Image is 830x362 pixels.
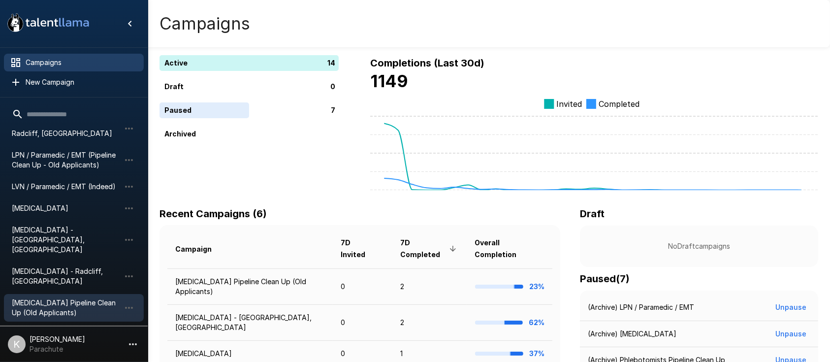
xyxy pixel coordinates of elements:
b: 1149 [370,71,408,91]
span: Overall Completion [475,237,544,261]
td: [MEDICAL_DATA] - [GEOGRAPHIC_DATA], [GEOGRAPHIC_DATA] [167,305,333,341]
td: 2 [392,305,467,341]
b: 37% [529,349,544,358]
b: Completions (Last 30d) [370,57,484,69]
td: [MEDICAL_DATA] Pipeline Clean Up (Old Applicants) [167,268,333,304]
span: Campaign [175,243,224,255]
b: 62% [529,318,544,327]
button: Unpause [771,325,810,343]
span: 7D Completed [400,237,459,261]
p: 14 [327,58,335,68]
button: Unpause [771,298,810,317]
b: Draft [580,208,605,220]
b: Recent Campaigns (6) [160,208,267,220]
td: 0 [333,268,392,304]
h4: Campaigns [160,13,250,34]
p: 0 [330,82,335,92]
p: No Draft campaigns [596,241,802,251]
span: 7D Invited [341,237,384,261]
b: 23% [529,282,544,291]
p: 7 [331,105,335,116]
td: 0 [333,305,392,341]
td: 2 [392,268,467,304]
p: (Archive) LPN / Paramedic / EMT [588,302,694,312]
b: Paused ( 7 ) [580,273,630,285]
p: (Archive) [MEDICAL_DATA] [588,329,676,339]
